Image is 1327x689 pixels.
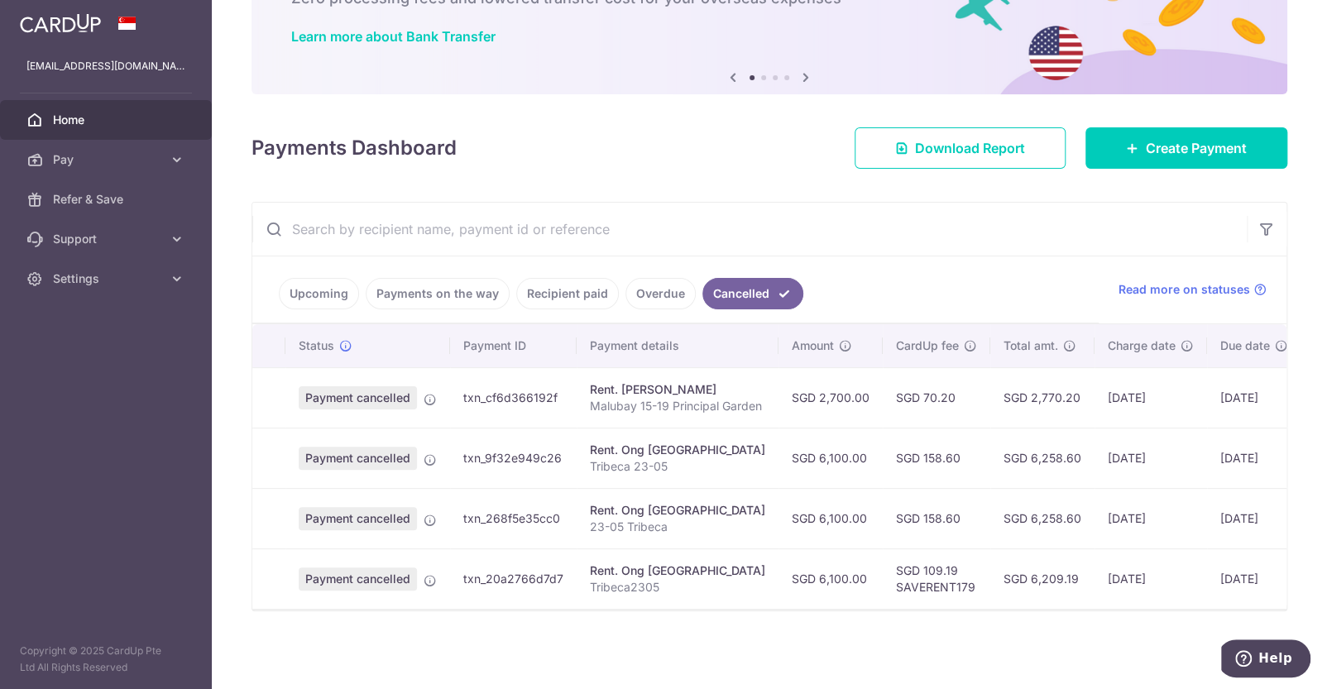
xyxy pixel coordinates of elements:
[1119,281,1267,298] a: Read more on statuses
[883,488,990,548] td: SGD 158.60
[778,367,883,428] td: SGD 2,700.00
[590,519,765,535] p: 23-05 Tribeca
[577,324,778,367] th: Payment details
[1146,138,1247,158] span: Create Payment
[450,428,577,488] td: txn_9f32e949c26
[1119,281,1250,298] span: Read more on statuses
[883,367,990,428] td: SGD 70.20
[1207,367,1301,428] td: [DATE]
[450,324,577,367] th: Payment ID
[1085,127,1287,169] a: Create Payment
[299,447,417,470] span: Payment cancelled
[1207,428,1301,488] td: [DATE]
[1095,488,1207,548] td: [DATE]
[450,548,577,609] td: txn_20a2766d7d7
[366,278,510,309] a: Payments on the way
[1108,337,1176,354] span: Charge date
[1220,337,1270,354] span: Due date
[53,191,162,208] span: Refer & Save
[590,502,765,519] div: Rent. Ong [GEOGRAPHIC_DATA]
[1004,337,1058,354] span: Total amt.
[778,488,883,548] td: SGD 6,100.00
[53,151,162,168] span: Pay
[883,428,990,488] td: SGD 158.60
[53,112,162,128] span: Home
[990,488,1095,548] td: SGD 6,258.60
[1095,428,1207,488] td: [DATE]
[291,28,496,45] a: Learn more about Bank Transfer
[590,381,765,398] div: Rent. [PERSON_NAME]
[299,507,417,530] span: Payment cancelled
[778,428,883,488] td: SGD 6,100.00
[990,428,1095,488] td: SGD 6,258.60
[299,337,334,354] span: Status
[1095,548,1207,609] td: [DATE]
[450,367,577,428] td: txn_cf6d366192f
[915,138,1025,158] span: Download Report
[990,548,1095,609] td: SGD 6,209.19
[279,278,359,309] a: Upcoming
[590,458,765,475] p: Tribeca 23-05
[896,337,959,354] span: CardUp fee
[299,386,417,409] span: Payment cancelled
[1207,488,1301,548] td: [DATE]
[792,337,834,354] span: Amount
[990,367,1095,428] td: SGD 2,770.20
[590,579,765,596] p: Tribeca2305
[590,442,765,458] div: Rent. Ong [GEOGRAPHIC_DATA]
[252,133,457,163] h4: Payments Dashboard
[1095,367,1207,428] td: [DATE]
[20,13,101,33] img: CardUp
[1221,639,1310,681] iframe: Opens a widget where you can find more information
[855,127,1066,169] a: Download Report
[1207,548,1301,609] td: [DATE]
[26,58,185,74] p: [EMAIL_ADDRESS][DOMAIN_NAME]
[450,488,577,548] td: txn_268f5e35cc0
[590,562,765,579] div: Rent. Ong [GEOGRAPHIC_DATA]
[625,278,696,309] a: Overdue
[516,278,619,309] a: Recipient paid
[53,231,162,247] span: Support
[252,203,1247,256] input: Search by recipient name, payment id or reference
[702,278,803,309] a: Cancelled
[883,548,990,609] td: SGD 109.19 SAVERENT179
[590,398,765,414] p: Malubay 15-19 Principal Garden
[53,270,162,287] span: Settings
[778,548,883,609] td: SGD 6,100.00
[299,567,417,591] span: Payment cancelled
